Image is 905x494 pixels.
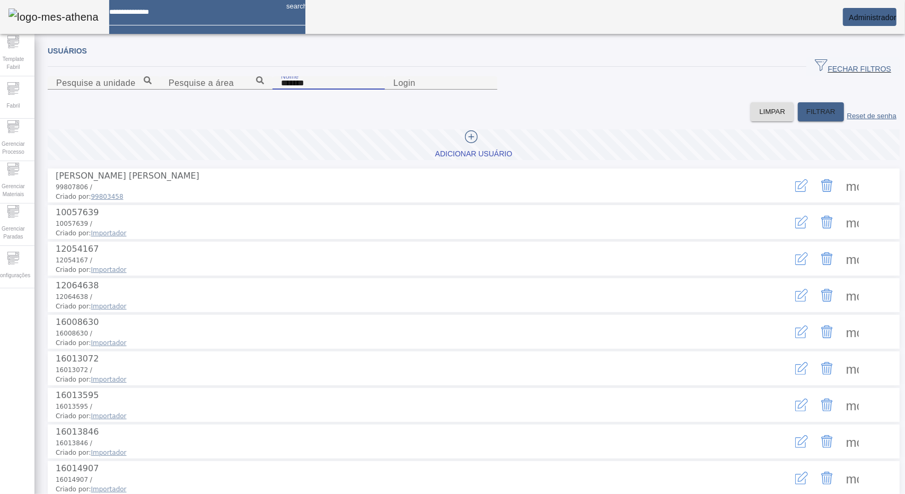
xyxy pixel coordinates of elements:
span: 16013072 [56,354,99,364]
button: Mais [840,356,865,381]
button: Delete [814,465,840,491]
span: 16013846 [56,427,99,437]
span: FECHAR FILTROS [815,59,891,75]
span: 16013595 [56,390,99,400]
span: Administrador [849,13,897,22]
span: Criado por: [56,192,757,201]
span: Criado por: [56,228,757,238]
button: Delete [814,209,840,235]
span: 12054167 / [56,257,92,264]
span: 16014907 [56,463,99,473]
button: Mais [840,429,865,454]
mat-label: Pesquise a unidade [56,78,136,87]
span: Importador [91,449,127,456]
button: Mais [840,319,865,345]
span: Usuários [48,47,87,55]
span: 16013072 / [56,366,92,374]
span: 16008630 / [56,330,92,337]
span: 99807806 / [56,183,92,191]
label: Reset de senha [847,112,897,120]
span: Importador [91,339,127,347]
button: Mais [840,465,865,491]
mat-label: Nome [281,73,299,80]
button: Mais [840,392,865,418]
img: logo-mes-athena [8,8,99,25]
button: Reset de senha [844,102,900,121]
span: FILTRAR [806,107,836,117]
span: Criado por: [56,375,757,384]
button: Adicionar Usuário [48,129,900,160]
span: 16013595 / [56,403,92,410]
span: [PERSON_NAME] [PERSON_NAME] [56,171,199,181]
mat-label: Login [393,78,416,87]
button: Mais [840,173,865,198]
span: Importador [91,486,127,493]
button: Delete [814,173,840,198]
button: Delete [814,319,840,345]
button: Mais [840,283,865,308]
span: Criado por: [56,484,757,494]
span: Importador [91,303,127,310]
button: FECHAR FILTROS [806,57,900,76]
span: 12054167 [56,244,99,254]
span: 12064638 [56,280,99,290]
button: FILTRAR [798,102,844,121]
span: 10057639 [56,207,99,217]
span: LIMPAR [759,107,785,117]
button: Mais [840,209,865,235]
button: Delete [814,392,840,418]
span: Criado por: [56,265,757,275]
button: LIMPAR [751,102,794,121]
span: Importador [91,412,127,420]
button: Delete [814,356,840,381]
button: Delete [814,283,840,308]
button: Delete [814,429,840,454]
span: 99803458 [91,193,124,200]
span: 16013846 / [56,439,92,447]
span: 12064638 / [56,293,92,301]
span: Fabril [3,99,23,113]
span: Importador [91,266,127,274]
span: Criado por: [56,448,757,457]
input: Number [56,77,152,90]
input: Number [169,77,264,90]
span: Criado por: [56,302,757,311]
span: 10057639 / [56,220,92,227]
span: Importador [91,376,127,383]
span: Criado por: [56,338,757,348]
div: Adicionar Usuário [435,149,512,160]
span: 16014907 / [56,476,92,483]
span: Importador [91,230,127,237]
button: Mais [840,246,865,271]
button: Delete [814,246,840,271]
span: 16008630 [56,317,99,327]
span: Criado por: [56,411,757,421]
mat-label: Pesquise a área [169,78,234,87]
